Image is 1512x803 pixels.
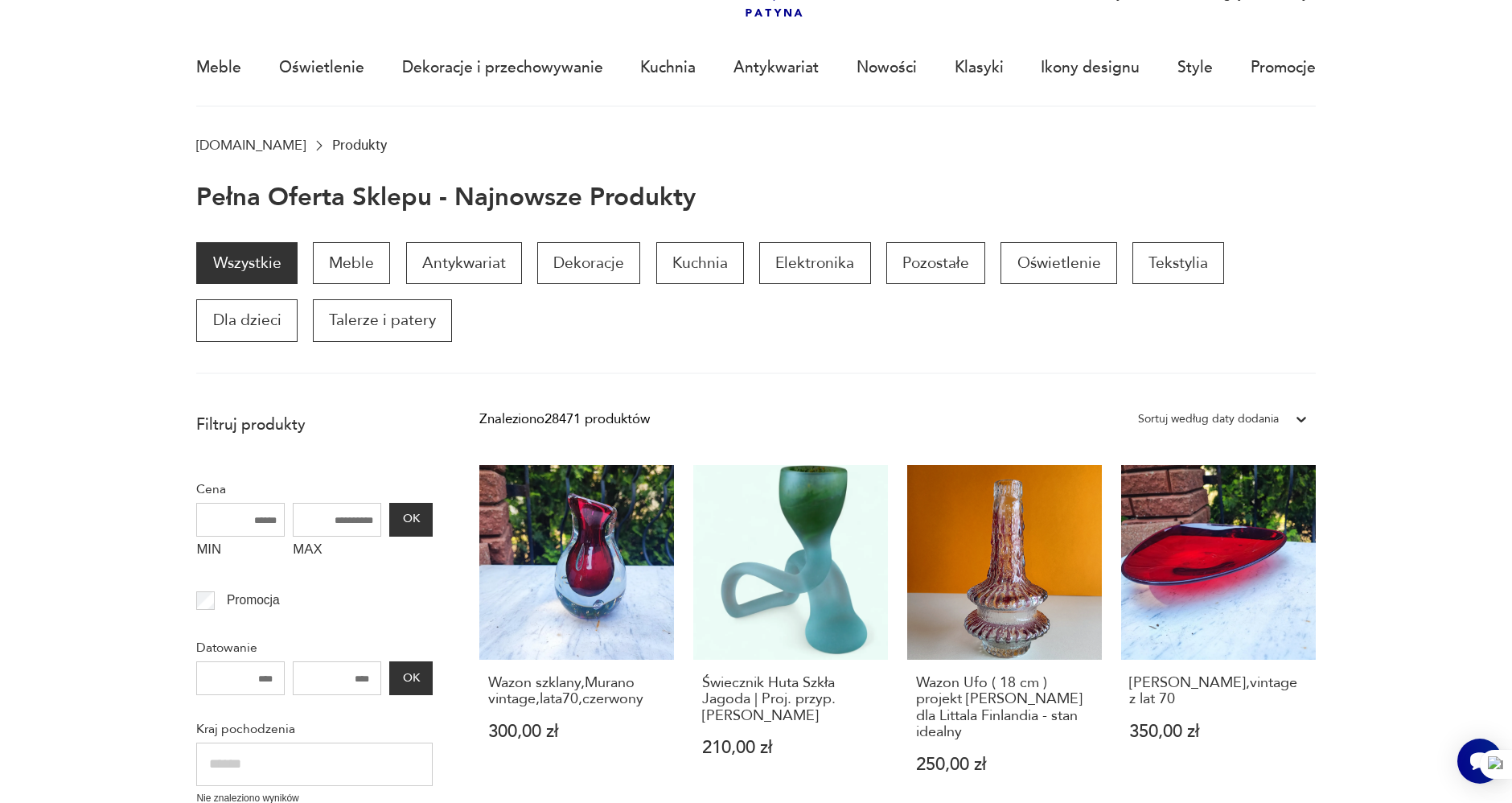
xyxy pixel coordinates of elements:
[196,299,297,341] a: Dla dzieci
[886,242,985,284] a: Pozostałe
[733,31,819,105] a: Antykwariat
[313,299,452,341] a: Talerze i patery
[1000,242,1116,284] a: Oświetlenie
[1130,723,1307,740] p: 350,00 zł
[389,503,433,537] button: OK
[196,138,306,153] a: [DOMAIN_NAME]
[389,661,433,695] button: OK
[656,242,744,284] a: Kuchnia
[640,31,696,105] a: Kuchnia
[1177,31,1213,105] a: Style
[313,242,390,284] a: Meble
[1457,739,1502,784] iframe: Smartsupp widget button
[227,590,280,611] p: Promocja
[488,675,665,708] h3: Wazon szklany,Murano vintage,lata70,czerwony
[196,479,433,500] p: Cena
[196,31,241,105] a: Meble
[196,537,285,567] label: MIN
[479,409,650,430] div: Znaleziono 28471 produktów
[196,242,297,284] a: Wszystkie
[196,184,696,212] h1: Pełna oferta sklepu - najnowsze produkty
[406,242,522,284] a: Antykwariat
[402,31,603,105] a: Dekoracje i przechowywanie
[916,675,1093,741] h3: Wazon Ufo ( 18 cm ) projekt [PERSON_NAME] dla Littala Finlandia - stan idealny
[279,31,364,105] a: Oświetlenie
[702,739,879,756] p: 210,00 zł
[196,719,433,739] p: Kraj pochodzenia
[196,637,433,658] p: Datowanie
[196,414,433,435] p: Filtruj produkty
[702,675,879,724] h3: Świecznik Huta Szkła Jagoda | Proj. przyp. [PERSON_NAME]
[1138,409,1279,430] div: Sortuj według daty dodania
[1251,31,1316,105] a: Promocje
[759,242,870,284] a: Elektronika
[488,723,665,740] p: 300,00 zł
[857,31,917,105] a: Nowości
[332,138,387,153] p: Produkty
[1041,31,1140,105] a: Ikony designu
[537,242,640,284] a: Dekoracje
[955,31,1004,105] a: Klasyki
[916,756,1093,773] p: 250,00 zł
[1130,675,1307,708] h3: [PERSON_NAME],vintage z lat 70
[293,537,381,567] label: MAX
[1132,242,1224,284] a: Tekstylia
